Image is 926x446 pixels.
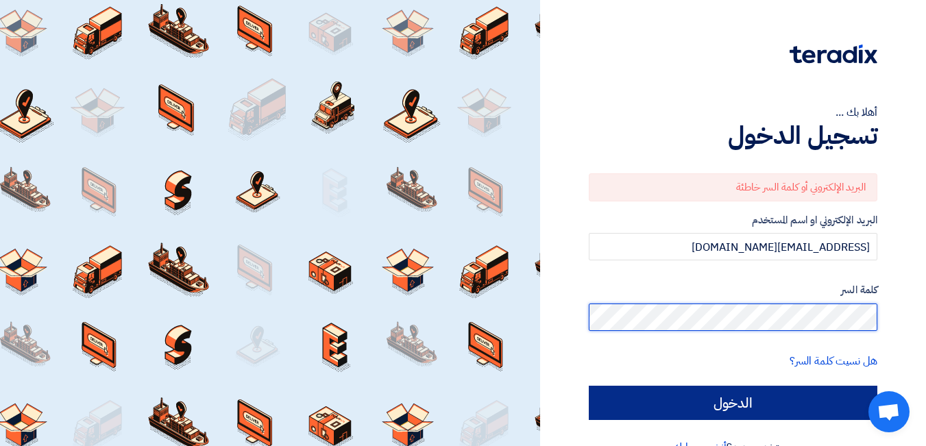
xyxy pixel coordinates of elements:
[589,104,877,121] div: أهلا بك ...
[790,353,877,369] a: هل نسيت كلمة السر؟
[589,121,877,151] h1: تسجيل الدخول
[868,391,910,432] a: Open chat
[589,282,877,298] label: كلمة السر
[790,45,877,64] img: Teradix logo
[589,233,877,260] input: أدخل بريد العمل الإلكتروني او اسم المستخدم الخاص بك ...
[589,386,877,420] input: الدخول
[589,173,877,201] div: البريد الإلكتروني أو كلمة السر خاطئة
[589,212,877,228] label: البريد الإلكتروني او اسم المستخدم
